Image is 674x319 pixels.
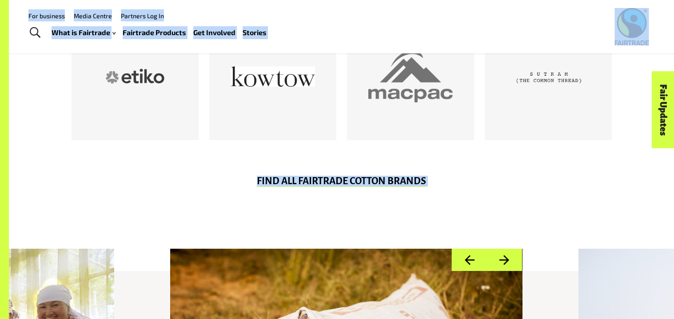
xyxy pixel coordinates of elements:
[121,12,164,20] a: Partners Log In
[615,8,649,45] img: Fairtrade Australia New Zealand logo
[487,249,522,271] button: Next
[257,176,426,187] a: FIND ALL FAIRTRADE COTTON BRANDS
[123,26,186,39] a: Fairtrade Products
[243,26,267,39] a: Stories
[452,249,487,271] button: Previous
[193,26,235,39] a: Get Involved
[24,22,46,44] a: Toggle Search
[28,12,65,20] a: For business
[52,26,116,39] a: What is Fairtrade
[74,12,112,20] a: Media Centre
